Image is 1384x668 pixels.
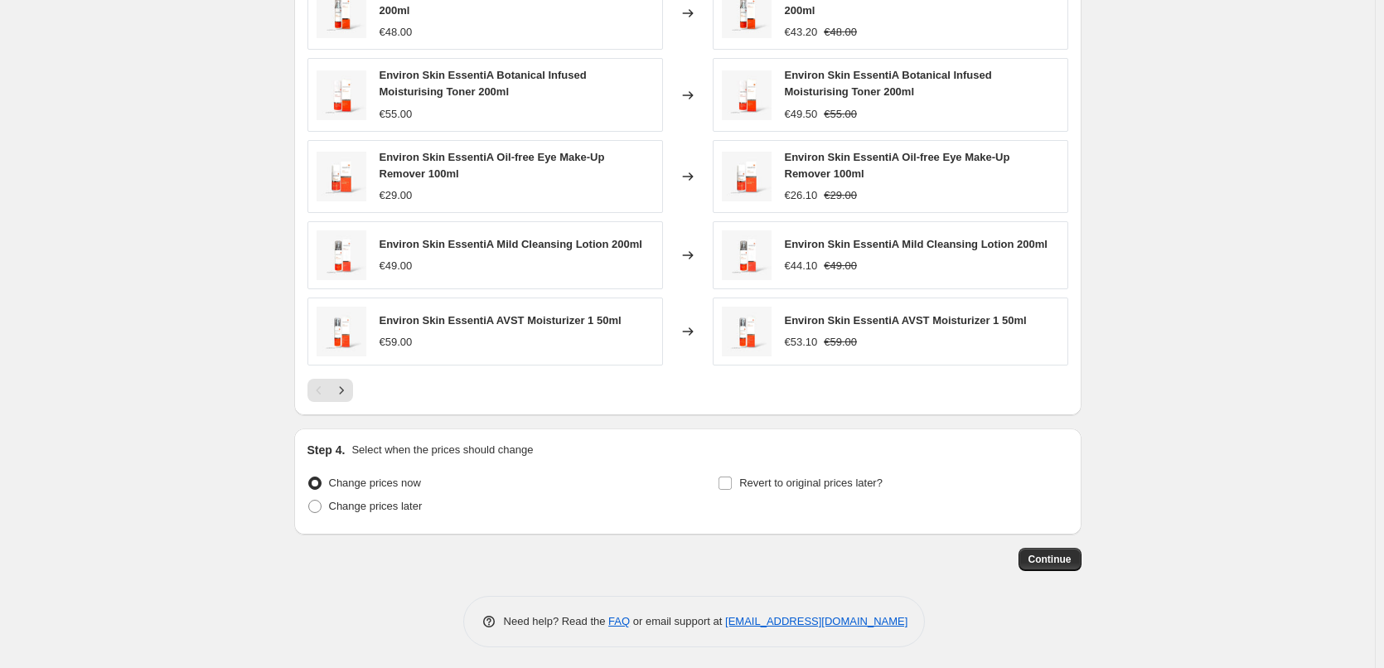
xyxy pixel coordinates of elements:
a: FAQ [608,615,630,627]
span: Environ Skin EssentiA Botanical Infused Moisturising Toner 200ml [380,69,587,98]
span: Environ Skin EssentiA AVST Moisturizer 1 50ml [380,314,622,327]
img: environ-skin-essentia-mild-cleansing-lotion-200ml-345878_80x.jpg [722,230,772,280]
button: Next [330,379,353,402]
span: €26.10 [785,189,818,201]
span: €49.50 [785,108,818,120]
span: €59.00 [824,336,857,348]
span: Continue [1028,553,1072,566]
span: Change prices later [329,500,423,512]
img: environ-skin-essentia-mild-cleansing-lotion-200ml-345878_80x.jpg [317,230,366,280]
img: environ-skin-essentia-avst-moisturizer-1-50ml-530682_80x.jpg [317,307,366,356]
img: environ-skin-essentia-oil-free-eye-make-up-remover-100ml-393047_80x.jpg [317,152,366,201]
span: Environ Skin EssentiA AVST Moisturizer 1 50ml [785,314,1027,327]
span: €48.00 [380,26,413,38]
img: environ-skin-essentia-botanical-infused-moisturising-toner-200ml-931156_80x.jpg [722,70,772,120]
span: Environ Skin EssentiA Oil-free Eye Make-Up Remover 100ml [785,151,1010,180]
span: or email support at [630,615,725,627]
span: Environ Skin EssentiA Oil-free Eye Make-Up Remover 100ml [380,151,605,180]
span: Environ Skin EssentiA Botanical Infused Moisturising Toner 200ml [785,69,992,98]
span: €48.00 [824,26,857,38]
img: environ-skin-essentia-botanical-infused-moisturising-toner-200ml-931156_80x.jpg [317,70,366,120]
p: Select when the prices should change [351,442,533,458]
button: Continue [1019,548,1082,571]
h2: Step 4. [307,442,346,458]
nav: Pagination [307,379,353,402]
span: €59.00 [380,336,413,348]
span: €53.10 [785,336,818,348]
span: €55.00 [824,108,857,120]
span: Environ Skin EssentiA Mild Cleansing Lotion 200ml [380,238,642,250]
span: Environ Skin EssentiA Mild Cleansing Lotion 200ml [785,238,1048,250]
span: Revert to original prices later? [739,477,883,489]
span: €49.00 [380,259,413,272]
span: Change prices now [329,477,421,489]
span: €44.10 [785,259,818,272]
span: €49.00 [824,259,857,272]
span: €29.00 [380,189,413,201]
span: €43.20 [785,26,818,38]
a: [EMAIL_ADDRESS][DOMAIN_NAME] [725,615,907,627]
span: €29.00 [824,189,857,201]
span: €55.00 [380,108,413,120]
img: environ-skin-essentia-avst-moisturizer-1-50ml-530682_80x.jpg [722,307,772,356]
img: environ-skin-essentia-oil-free-eye-make-up-remover-100ml-393047_80x.jpg [722,152,772,201]
span: Need help? Read the [504,615,609,627]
